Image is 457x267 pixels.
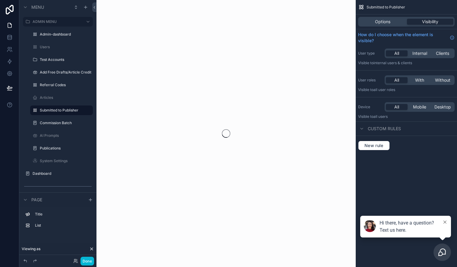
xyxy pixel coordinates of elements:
label: Submitted to Publisher [40,108,89,113]
label: List [35,223,90,228]
label: Device [358,105,382,109]
label: Referral Codes [40,83,92,87]
div: scrollable content [19,207,96,236]
p: Visible to [358,87,455,92]
button: Done [80,257,94,265]
span: Desktop [434,104,451,110]
span: Visibility [422,19,438,25]
span: All [394,104,399,110]
label: Users [40,45,92,49]
span: With [415,77,424,83]
span: All user roles [373,87,395,92]
span: Mobile [413,104,426,110]
span: Internal [412,50,427,56]
span: New rule [362,143,386,148]
span: Options [375,19,390,25]
label: System Settings [40,159,92,163]
span: Menu [31,4,44,10]
span: Internal users & clients [373,61,412,65]
label: User type [358,51,382,56]
span: How do I choose when the element is visible? [358,32,447,44]
label: ADMIN MENU [33,19,81,24]
button: New rule [358,141,390,150]
span: All [394,77,399,83]
span: All [394,50,399,56]
a: How do I choose when the element is visible? [358,32,455,44]
label: Test Accounts [40,57,92,62]
span: Clients [436,50,449,56]
label: Publications [40,146,92,151]
span: Custom rules [368,126,401,132]
label: Title [35,212,90,217]
label: Articles [40,95,92,100]
label: Admin-dashboard [40,32,92,37]
label: AI Prompts [40,133,92,138]
label: Add Free Drafts/Article Credit [40,70,92,75]
span: all users [373,114,388,119]
span: Viewing as [22,247,40,251]
label: Dashboard [33,171,92,176]
span: Without [435,77,450,83]
p: Visible to [358,114,455,119]
span: Page [31,197,42,203]
p: Visible to [358,61,455,65]
label: User roles [358,78,382,83]
span: Submitted to Publisher [367,5,405,10]
label: Commission Batch [40,121,92,125]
